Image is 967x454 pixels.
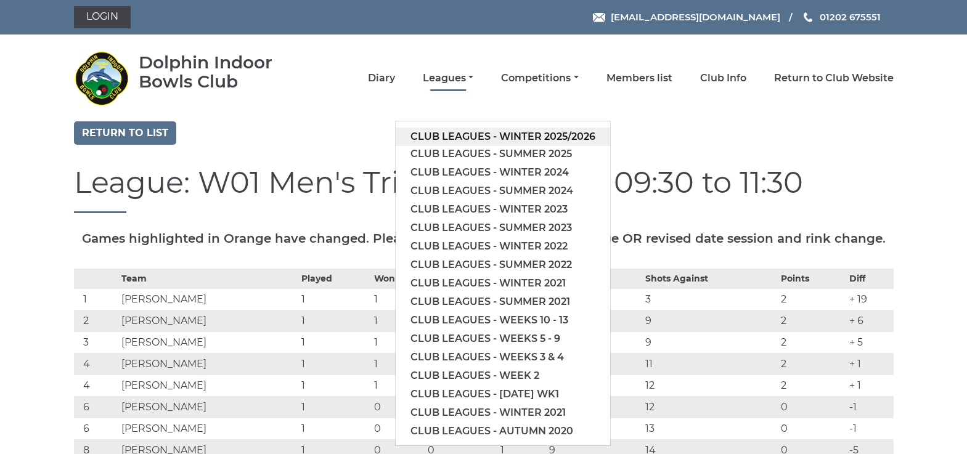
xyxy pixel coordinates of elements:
[371,310,425,331] td: 1
[642,418,778,439] td: 13
[593,10,780,24] a: Email [EMAIL_ADDRESS][DOMAIN_NAME]
[118,269,298,288] th: Team
[846,396,894,418] td: -1
[802,10,881,24] a: Phone us 01202 675551
[846,353,894,375] td: + 1
[804,12,812,22] img: Phone us
[396,311,610,330] a: Club leagues - Weeks 10 - 13
[74,166,894,213] h1: League: W01 Men's Triples - [DATE] - 09:30 to 11:30
[396,330,610,348] a: Club leagues - Weeks 5 - 9
[642,310,778,331] td: 9
[642,375,778,396] td: 12
[396,293,610,311] a: Club leagues - Summer 2021
[74,396,119,418] td: 6
[642,288,778,310] td: 3
[820,11,881,23] span: 01202 675551
[778,310,846,331] td: 2
[74,331,119,353] td: 3
[846,418,894,439] td: -1
[74,51,129,106] img: Dolphin Indoor Bowls Club
[74,375,119,396] td: 4
[298,353,371,375] td: 1
[846,331,894,353] td: + 5
[396,200,610,219] a: Club leagues - Winter 2023
[642,353,778,375] td: 11
[118,331,298,353] td: [PERSON_NAME]
[395,121,611,446] ul: Leagues
[371,375,425,396] td: 1
[396,219,610,237] a: Club leagues - Summer 2023
[778,396,846,418] td: 0
[700,71,746,85] a: Club Info
[396,422,610,440] a: Club leagues - Autumn 2020
[74,6,131,28] a: Login
[396,163,610,182] a: Club leagues - Winter 2024
[118,288,298,310] td: [PERSON_NAME]
[396,274,610,293] a: Club leagues - Winter 2021
[298,288,371,310] td: 1
[371,288,425,310] td: 1
[118,418,298,439] td: [PERSON_NAME]
[396,182,610,200] a: Club leagues - Summer 2024
[74,288,119,310] td: 1
[371,396,425,418] td: 0
[74,121,176,145] a: Return to list
[298,375,371,396] td: 1
[778,418,846,439] td: 0
[642,331,778,353] td: 9
[846,310,894,331] td: + 6
[139,53,308,91] div: Dolphin Indoor Bowls Club
[298,310,371,331] td: 1
[778,269,846,288] th: Points
[371,353,425,375] td: 1
[371,331,425,353] td: 1
[396,348,610,367] a: Club leagues - Weeks 3 & 4
[118,375,298,396] td: [PERSON_NAME]
[778,353,846,375] td: 2
[778,331,846,353] td: 2
[778,288,846,310] td: 2
[846,375,894,396] td: + 1
[118,310,298,331] td: [PERSON_NAME]
[423,71,473,85] a: Leagues
[368,71,395,85] a: Diary
[396,128,610,146] a: Club leagues - Winter 2025/2026
[846,288,894,310] td: + 19
[606,71,672,85] a: Members list
[396,237,610,256] a: Club leagues - Winter 2022
[846,269,894,288] th: Diff
[396,145,610,163] a: Club leagues - Summer 2025
[396,403,610,422] a: Club leagues - Winter 2021
[611,11,780,23] span: [EMAIL_ADDRESS][DOMAIN_NAME]
[118,396,298,418] td: [PERSON_NAME]
[74,353,119,375] td: 4
[298,418,371,439] td: 1
[501,71,578,85] a: Competitions
[774,71,894,85] a: Return to Club Website
[396,367,610,385] a: Club leagues - Week 2
[396,256,610,274] a: Club leagues - Summer 2022
[396,385,610,403] a: Club leagues - [DATE] wk1
[118,353,298,375] td: [PERSON_NAME]
[778,375,846,396] td: 2
[74,232,894,245] h5: Games highlighted in Orange have changed. Please check for a revised rink change OR revised date ...
[74,418,119,439] td: 6
[74,310,119,331] td: 2
[298,269,371,288] th: Played
[642,269,778,288] th: Shots Against
[298,331,371,353] td: 1
[593,13,605,22] img: Email
[371,269,425,288] th: Won
[298,396,371,418] td: 1
[642,396,778,418] td: 12
[371,418,425,439] td: 0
